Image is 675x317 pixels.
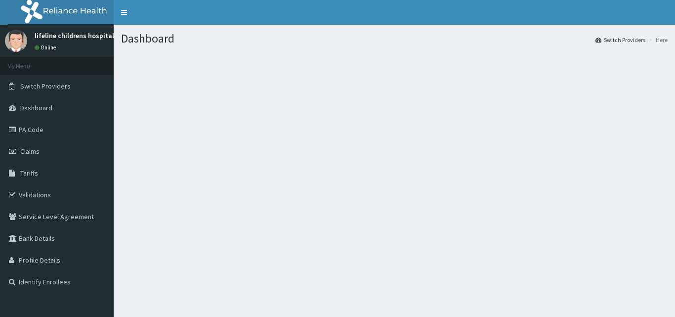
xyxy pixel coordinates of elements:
[20,169,38,178] span: Tariffs
[646,36,668,44] li: Here
[595,36,645,44] a: Switch Providers
[20,147,40,156] span: Claims
[121,32,668,45] h1: Dashboard
[20,82,71,91] span: Switch Providers
[35,44,58,51] a: Online
[5,30,27,52] img: User Image
[35,32,114,39] p: lifeline childrens hospital
[20,103,52,112] span: Dashboard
